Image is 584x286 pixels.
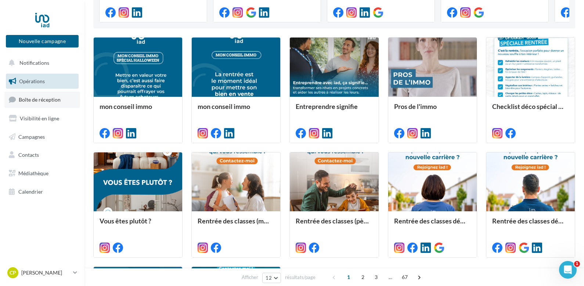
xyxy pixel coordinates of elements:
a: Contacts [4,147,80,163]
div: Entreprendre signifie [296,103,372,117]
div: mon conseil immo [198,103,274,117]
a: Campagnes [4,129,80,145]
button: 12 [262,273,281,283]
div: mon conseil immo [100,103,176,117]
span: 1 [343,271,354,283]
span: 3 [370,271,382,283]
span: Boîte de réception [19,96,61,103]
span: 12 [266,275,272,281]
div: Rentrée des classes (mère) [198,217,274,232]
span: CP [10,269,16,276]
button: Notifications [4,55,77,71]
span: résultats/page [285,274,316,281]
span: 1 [574,261,580,267]
span: Notifications [19,60,49,66]
a: Médiathèque [4,166,80,181]
span: ... [385,271,396,283]
a: Calendrier [4,184,80,200]
span: Médiathèque [18,170,48,176]
div: Rentrée des classes (père) [296,217,372,232]
div: Rentrée des classes développement (conseillère) [394,217,471,232]
span: Visibilité en ligne [20,115,59,121]
a: Visibilité en ligne [4,111,80,126]
span: Opérations [19,78,45,84]
div: Pros de l'immo [394,103,471,117]
div: Rentrée des classes développement (conseiller) [492,217,569,232]
div: Checklist déco spécial rentrée [492,103,569,117]
span: Afficher [242,274,258,281]
div: Vous êtes plutôt ? [100,217,176,232]
span: Campagnes [18,133,45,140]
span: Contacts [18,152,39,158]
p: [PERSON_NAME] [21,269,70,276]
span: 2 [357,271,369,283]
a: CP [PERSON_NAME] [6,266,79,280]
button: Nouvelle campagne [6,35,79,47]
iframe: Intercom live chat [559,261,577,279]
a: Boîte de réception [4,92,80,107]
span: Calendrier [18,188,43,195]
span: 67 [399,271,411,283]
a: Opérations [4,74,80,89]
